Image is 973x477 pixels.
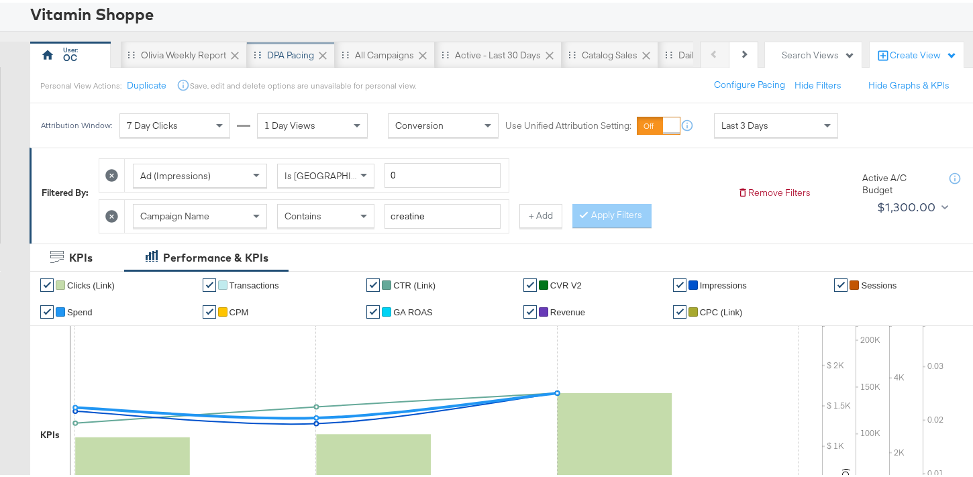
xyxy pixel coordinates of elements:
button: Hide Graphs & KPIs [868,76,950,89]
div: Drag to reorder tab [127,48,135,56]
div: Save, edit and delete options are unavailable for personal view. [190,78,416,89]
span: Contains [285,207,321,219]
a: ✔ [523,303,537,316]
input: Enter a search term [385,201,501,226]
a: ✔ [673,303,686,316]
span: 7 Day Clicks [127,117,178,129]
a: ✔ [366,276,380,289]
span: CPC (Link) [700,305,743,315]
button: Remove Filters [737,184,811,197]
span: Revenue [550,305,585,315]
a: ✔ [40,303,54,316]
button: Duplicate [127,76,166,89]
span: CVR v2 [550,278,582,288]
div: KPIs [69,248,93,263]
button: $1,300.00 [872,194,951,215]
div: Daily Report [678,46,729,59]
label: Use Unified Attribution Setting: [505,117,631,129]
div: $1,300.00 [877,195,936,215]
span: CPM [229,305,249,315]
a: ✔ [834,276,848,289]
div: Create View [890,46,957,60]
span: Ad (Impressions) [140,167,211,179]
div: KPIs [40,426,60,439]
a: ✔ [673,276,686,289]
div: Performance & KPIs [163,248,268,263]
a: ✔ [203,303,216,316]
span: Transactions [229,278,279,288]
span: Conversion [395,117,444,129]
button: Hide Filters [795,76,841,89]
span: Clicks (Link) [67,278,115,288]
div: Personal View Actions: [40,78,121,89]
span: Impressions [700,278,747,288]
a: ✔ [203,276,216,289]
div: Active - Last 30 Days [455,46,541,59]
a: ✔ [40,276,54,289]
div: Filtered By: [42,184,89,197]
span: GA ROAS [393,305,433,315]
div: Catalog Sales [582,46,637,59]
div: Olivia Weekly Report [141,46,226,59]
span: Sessions [861,278,897,288]
a: ✔ [366,303,380,316]
span: Last 3 Days [721,117,768,129]
button: Configure Pacing [705,70,795,95]
div: Search Views [782,46,855,59]
div: Active A/C Budget [862,169,936,194]
button: + Add [519,201,562,225]
a: ✔ [523,276,537,289]
div: OC [63,49,77,62]
div: All Campaigns [355,46,414,59]
span: Is [GEOGRAPHIC_DATA] [285,167,387,179]
div: Drag to reorder tab [442,48,449,56]
div: Drag to reorder tab [254,48,261,56]
div: Drag to reorder tab [665,48,672,56]
span: Campaign Name [140,207,209,219]
div: DPA Pacing [267,46,314,59]
input: Enter a number [385,160,501,185]
div: Drag to reorder tab [568,48,576,56]
span: CTR (Link) [393,278,436,288]
div: Drag to reorder tab [342,48,349,56]
span: Spend [67,305,93,315]
span: 1 Day Views [264,117,315,129]
div: Attribution Window: [40,118,113,127]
